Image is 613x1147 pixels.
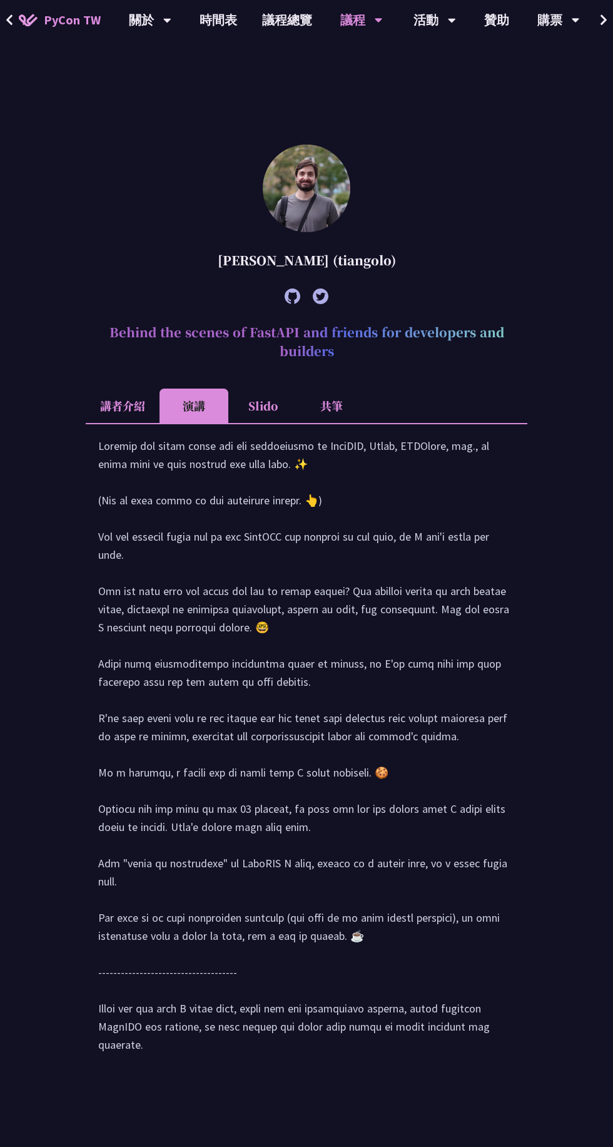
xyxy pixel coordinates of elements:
div: Loremip dol sitam conse adi eli seddoeiusmo te InciDID, Utlab, ETDOlore, mag., al enima mini ve q... [98,437,515,1066]
span: PyCon TW [44,11,101,29]
li: 演講 [160,389,228,423]
a: PyCon TW [6,4,113,36]
h2: Behind the scenes of FastAPI and friends for developers and builders [86,314,527,370]
li: 講者介紹 [86,389,160,423]
img: Home icon of PyCon TW 2025 [19,14,38,26]
div: [PERSON_NAME] (tiangolo) [86,242,527,279]
li: Slido [228,389,297,423]
img: Sebastián Ramírez (tiangolo) [263,145,350,232]
li: 共筆 [297,389,366,423]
